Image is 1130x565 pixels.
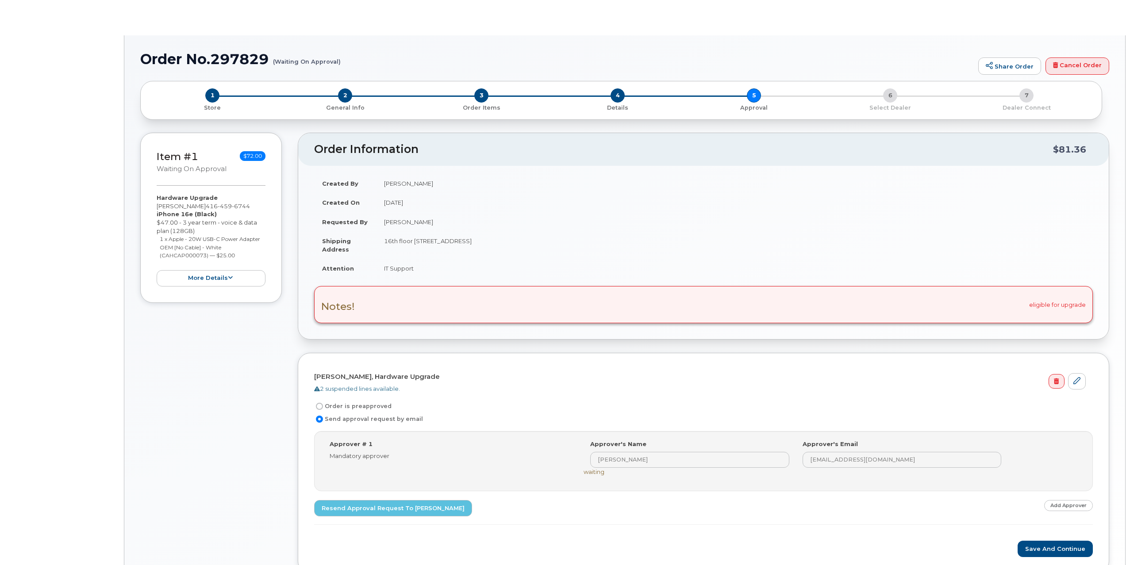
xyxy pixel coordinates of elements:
label: Approver # 1 [330,440,373,448]
small: 1 x Apple - 20W USB-C Power Adapter OEM [No Cable] - White (CAHCAP000073) — $25.00 [160,236,260,259]
span: $72.00 [240,151,265,161]
div: Mandatory approver [330,452,570,460]
strong: Hardware Upgrade [157,194,218,201]
strong: iPhone 16e (Black) [157,210,217,218]
span: waiting [584,468,604,475]
small: (Waiting On Approval) [273,51,341,65]
p: General Info [281,104,410,112]
a: 3 Order Items [413,103,550,112]
div: $81.36 [1053,141,1086,158]
a: 2 General Info [277,103,413,112]
h2: Order Information [314,143,1053,156]
span: 6744 [232,202,250,210]
small: Waiting On Approval [157,165,227,173]
button: Save and Continue [1018,541,1093,557]
td: 16th floor [STREET_ADDRESS] [376,231,1093,259]
span: 1 [205,88,219,103]
h3: Notes! [321,301,355,312]
label: Approver's Email [803,440,858,448]
a: Share Order [978,57,1041,75]
a: 1 Store [148,103,277,112]
span: 416 [206,202,250,210]
input: Order is preapproved [316,403,323,410]
label: Send approval request by email [314,414,423,424]
p: Order Items [417,104,546,112]
td: [PERSON_NAME] [376,174,1093,193]
strong: Created On [322,199,360,206]
td: [PERSON_NAME] [376,212,1093,232]
input: Send approval request by email [316,416,323,423]
span: 459 [218,202,232,210]
a: Item #1 [157,150,198,163]
p: Store [151,104,273,112]
div: eligible for upgrade [314,286,1093,323]
strong: Shipping Address [322,237,351,253]
label: Approver's Name [590,440,646,448]
span: 2 [338,88,352,103]
label: Order is preapproved [314,401,392,412]
p: Details [553,104,682,112]
a: 4 Details [550,103,686,112]
a: Resend Approval Request to [PERSON_NAME] [314,500,472,516]
div: 2 suspended lines available. [314,385,1086,393]
strong: Requested By [322,218,368,225]
span: 4 [611,88,625,103]
input: Input [590,452,789,468]
div: [PERSON_NAME] $47.00 - 3 year term - voice & data plan (128GB) [157,194,265,286]
strong: Created By [322,180,358,187]
h4: [PERSON_NAME], Hardware Upgrade [314,373,1086,381]
span: 3 [474,88,488,103]
a: Cancel Order [1045,57,1109,75]
td: IT Support [376,259,1093,278]
input: Input [803,452,1002,468]
td: [DATE] [376,193,1093,212]
h1: Order No.297829 [140,51,974,67]
button: more details [157,270,265,286]
a: Add Approver [1044,500,1093,511]
strong: Attention [322,265,354,272]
